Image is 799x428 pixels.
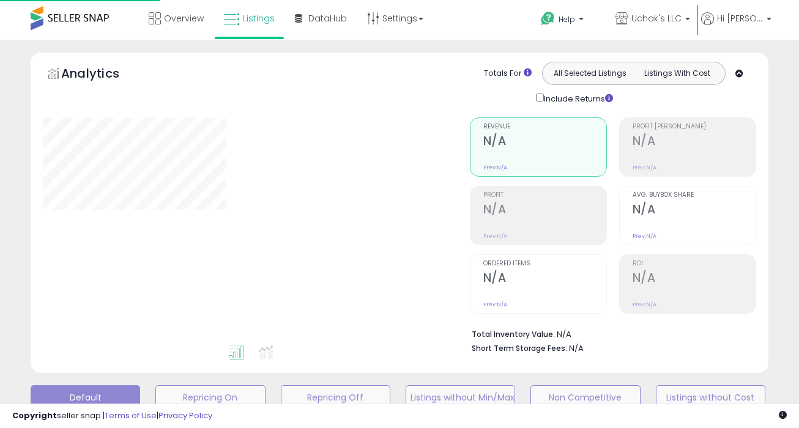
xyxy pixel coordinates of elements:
span: Overview [164,12,204,24]
b: Total Inventory Value: [472,329,555,339]
button: Listings without Cost [656,385,765,410]
a: Hi [PERSON_NAME] [701,12,771,40]
span: Help [559,14,575,24]
button: Listings without Min/Max [406,385,515,410]
span: Hi [PERSON_NAME] [717,12,763,24]
b: Short Term Storage Fees: [472,343,567,353]
a: Terms of Use [105,410,157,421]
h2: N/A [633,271,756,287]
small: Prev: N/A [633,301,656,308]
h5: Analytics [61,65,143,85]
h2: N/A [483,134,606,150]
span: Profit [PERSON_NAME] [633,124,756,130]
h2: N/A [483,271,606,287]
span: Revenue [483,124,606,130]
div: seller snap | | [12,410,212,422]
h2: N/A [633,134,756,150]
h2: N/A [483,202,606,219]
span: Ordered Items [483,260,606,267]
i: Get Help [540,11,556,26]
span: Avg. Buybox Share [633,192,756,199]
small: Prev: N/A [633,232,656,240]
small: Prev: N/A [633,164,656,171]
span: N/A [569,342,584,354]
span: Listings [243,12,275,24]
a: Help [531,2,604,40]
button: Default [31,385,140,410]
button: Non Competitive [530,385,640,410]
strong: Copyright [12,410,57,421]
span: Uchak's LLC [631,12,682,24]
span: DataHub [308,12,347,24]
small: Prev: N/A [483,232,507,240]
span: ROI [633,260,756,267]
div: Totals For [484,68,532,79]
h2: N/A [633,202,756,219]
div: Include Returns [527,91,628,105]
small: Prev: N/A [483,301,507,308]
button: Repricing Off [281,385,390,410]
span: Profit [483,192,606,199]
small: Prev: N/A [483,164,507,171]
button: All Selected Listings [546,65,634,81]
li: N/A [472,326,747,341]
button: Repricing On [155,385,265,410]
a: Privacy Policy [158,410,212,421]
button: Listings With Cost [633,65,721,81]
